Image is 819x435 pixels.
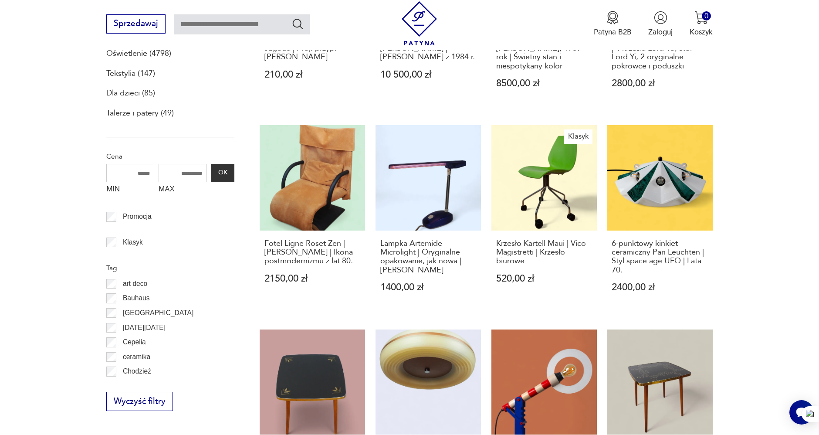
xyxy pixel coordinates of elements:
p: Koszyk [690,27,713,37]
button: Patyna B2B [594,11,632,37]
p: 1400,00 zł [380,283,476,292]
p: 10 500,00 zł [380,70,476,79]
img: Ikonka użytkownika [654,11,667,24]
button: OK [211,164,234,182]
h3: Krzesło Kartell Maui | Vico Magistretti | Krzesło biurowe [496,239,592,266]
h3: 3-osobowa sofa modułowa [PERSON_NAME] | [PERSON_NAME] z 1984 r. [380,35,476,61]
p: Bauhaus [123,292,150,304]
img: Ikona koszyka [694,11,708,24]
p: 2150,00 zł [264,274,360,283]
button: Szukaj [291,17,304,30]
p: 520,00 zł [496,274,592,283]
p: Promocja [123,211,152,222]
button: Sprzedawaj [106,14,165,34]
a: Fotel Ligne Roset Zen | Claude Brisson | Ikona postmodernizmu z lat 80.Fotel Ligne Roset Zen | [P... [260,125,365,313]
p: 2400,00 zł [612,283,708,292]
a: Dla dzieci (85) [106,86,155,101]
p: 210,00 zł [264,70,360,79]
p: Patyna B2B [594,27,632,37]
label: MAX [159,182,206,199]
button: 0Koszyk [690,11,713,37]
h3: Lampka Artemide Microlight | Oryginalne opakowanie, jak nowa | [PERSON_NAME] [380,239,476,275]
p: Cena [106,151,234,162]
button: Zaloguj [648,11,673,37]
a: Ikona medaluPatyna B2B [594,11,632,37]
img: Ikona medalu [606,11,619,24]
div: 0 [702,11,711,20]
img: Patyna - sklep z meblami i dekoracjami vintage [397,1,441,45]
a: Talerze i patery (49) [106,106,174,121]
p: [DATE][DATE] [123,322,166,333]
h3: 6-punktowy kinkiet ceramiczny Pan Leuchten | Styl space age UFO | Lata 70. [612,239,708,275]
p: Tag [106,262,234,274]
h3: Driade × [PERSON_NAME] | 4 krzesła Lord Yo, stół Lord Yi, 2 oryginalne pokrowce i poduszki [612,35,708,71]
p: ceramika [123,351,150,363]
p: 8500,00 zł [496,79,592,88]
p: art deco [123,278,147,289]
p: 2800,00 zł [612,79,708,88]
a: Oświetlenie (4798) [106,46,171,61]
a: Lampka Artemide Microlight | Oryginalne opakowanie, jak nowa | Ernesto GismondiLampka Artemide Mi... [376,125,481,313]
p: Zaloguj [648,27,673,37]
p: Ćmielów [123,381,149,392]
a: KlasykKrzesło Kartell Maui | Vico Magistretti | Krzesło biuroweKrzesło Kartell Maui | Vico Magist... [491,125,597,313]
h3: Fotel Ligne Roset Zen | [PERSON_NAME] | Ikona postmodernizmu z lat 80. [264,239,360,266]
button: Wyczyść filtry [106,392,173,411]
p: Cepelia [123,336,146,348]
p: Chodzież [123,366,151,377]
label: MIN [106,182,154,199]
p: [GEOGRAPHIC_DATA] [123,307,193,319]
p: Klasyk [123,237,143,248]
h3: Świecznik Huta Szkła Jagoda | Proj. przyp. [PERSON_NAME] [264,35,360,61]
a: Sprzedawaj [106,21,165,28]
iframe: Smartsupp widget button [789,400,814,425]
a: Tekstylia (147) [106,66,155,81]
h3: Sofa [PERSON_NAME] | [PERSON_NAME], 1989 rok | Świetny stan i niespotykany kolor [496,35,592,71]
a: 6-punktowy kinkiet ceramiczny Pan Leuchten | Styl space age UFO | Lata 70.6-punktowy kinkiet cera... [607,125,713,313]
